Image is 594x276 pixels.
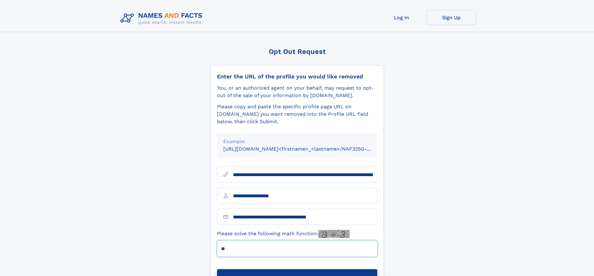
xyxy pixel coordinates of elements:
[217,73,377,80] div: Enter the URL of the profile you would like removed
[217,230,350,238] label: Please solve the following math function:
[377,10,427,25] a: Log In
[118,10,208,27] img: Logo Names and Facts
[217,84,377,99] div: You, or an authorized agent on your behalf, may request to opt-out of the sale of your informatio...
[223,146,389,152] small: [URL][DOMAIN_NAME]<firstname>_<lastname>/NAF325G-xxxxxxxx
[210,48,384,55] div: Opt Out Request
[223,138,371,145] div: Example:
[427,10,476,25] a: Sign Up
[217,103,377,125] div: Please copy and paste the specific profile page URL on [DOMAIN_NAME] you want removed into the Pr...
